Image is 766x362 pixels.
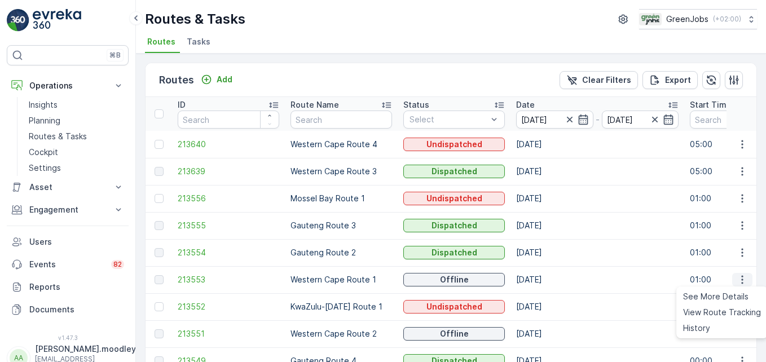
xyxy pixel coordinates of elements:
a: View Route Tracking [679,304,765,320]
p: Routes & Tasks [29,131,87,142]
button: Engagement [7,198,129,221]
a: 213556 [178,193,279,204]
input: dd/mm/yyyy [602,111,679,129]
button: Clear Filters [560,71,638,89]
td: [DATE] [510,131,684,158]
span: History [683,323,710,334]
a: Events82 [7,253,129,276]
div: Toggle Row Selected [155,140,164,149]
td: [DATE] [510,212,684,239]
td: [DATE] [510,158,684,185]
p: Routes & Tasks [145,10,245,28]
span: Routes [147,36,175,47]
button: Undispatched [403,300,505,314]
div: Toggle Row Selected [155,248,164,257]
a: Reports [7,276,129,298]
a: Planning [24,113,129,129]
p: Engagement [29,204,106,215]
div: Toggle Row Selected [155,302,164,311]
a: Insights [24,97,129,113]
p: [PERSON_NAME].moodley [35,343,136,355]
td: Western Cape Route 4 [285,131,398,158]
td: Gauteng Route 2 [285,239,398,266]
p: Dispatched [432,220,477,231]
td: [DATE] [510,266,684,293]
img: logo_light-DOdMpM7g.png [33,9,81,32]
a: Users [7,231,129,253]
a: 213553 [178,274,279,285]
a: Cockpit [24,144,129,160]
a: Documents [7,298,129,321]
p: Date [516,99,535,111]
div: Toggle Row Selected [155,221,164,230]
span: 213554 [178,247,279,258]
td: [DATE] [510,320,684,347]
div: Toggle Row Selected [155,167,164,176]
input: Search [178,111,279,129]
p: Users [29,236,124,248]
p: Asset [29,182,106,193]
p: Events [29,259,104,270]
button: Add [196,73,237,86]
p: Route Name [290,99,339,111]
p: ( +02:00 ) [713,15,741,24]
p: Clear Filters [582,74,631,86]
a: See More Details [679,289,765,304]
input: dd/mm/yyyy [516,111,593,129]
p: Reports [29,281,124,293]
span: See More Details [683,291,749,302]
p: Insights [29,99,58,111]
p: Status [403,99,429,111]
p: Offline [440,274,469,285]
a: 213640 [178,139,279,150]
button: Undispatched [403,138,505,151]
p: Dispatched [432,247,477,258]
span: v 1.47.3 [7,334,129,341]
a: 213552 [178,301,279,312]
img: Green_Jobs_Logo.png [639,13,662,25]
a: Settings [24,160,129,176]
p: Settings [29,162,61,174]
p: Cockpit [29,147,58,158]
p: Start Time [690,99,732,111]
button: Undispatched [403,192,505,205]
p: Planning [29,115,60,126]
button: Offline [403,327,505,341]
p: Operations [29,80,106,91]
p: 82 [113,260,122,269]
p: Undispatched [426,193,482,204]
span: View Route Tracking [683,307,761,318]
p: ID [178,99,186,111]
button: Operations [7,74,129,97]
button: Dispatched [403,219,505,232]
button: GreenJobs(+02:00) [639,9,757,29]
p: - [596,113,600,126]
p: Routes [159,72,194,88]
a: 213555 [178,220,279,231]
button: Offline [403,273,505,286]
input: Search [290,111,392,129]
button: Export [642,71,698,89]
span: 213639 [178,166,279,177]
div: Toggle Row Selected [155,275,164,284]
p: Undispatched [426,139,482,150]
p: Undispatched [426,301,482,312]
td: Gauteng Route 3 [285,212,398,239]
button: Asset [7,176,129,198]
td: KwaZulu-[DATE] Route 1 [285,293,398,320]
span: Tasks [187,36,210,47]
p: GreenJobs [666,14,708,25]
img: logo [7,9,29,32]
div: Toggle Row Selected [155,329,164,338]
a: 213551 [178,328,279,339]
button: Dispatched [403,246,505,259]
td: [DATE] [510,293,684,320]
td: [DATE] [510,185,684,212]
p: Select [410,114,487,125]
button: Dispatched [403,165,505,178]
